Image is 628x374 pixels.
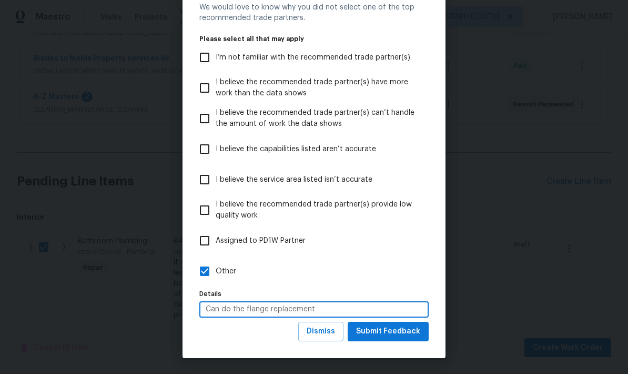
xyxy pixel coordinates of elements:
[307,325,335,338] span: Dismiss
[216,77,420,99] span: I believe the recommended trade partner(s) have more work than the data shows
[356,325,420,338] span: Submit Feedback
[216,144,376,155] span: I believe the capabilities listed aren’t accurate
[216,174,372,185] span: I believe the service area listed isn’t accurate
[298,322,343,341] button: Dismiss
[216,235,306,247] span: Assigned to PD1W Partner
[216,107,420,130] span: I believe the recommended trade partner(s) can’t handle the amount of work the data shows
[216,266,236,277] span: Other
[348,322,429,341] button: Submit Feedback
[216,199,420,221] span: I believe the recommended trade partner(s) provide low quality work
[216,52,410,63] span: I’m not familiar with the recommended trade partner(s)
[199,291,429,297] label: Details
[199,36,429,42] legend: Please select all that may apply
[199,2,429,23] div: We would love to know why you did not select one of the top recommended trade partners.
